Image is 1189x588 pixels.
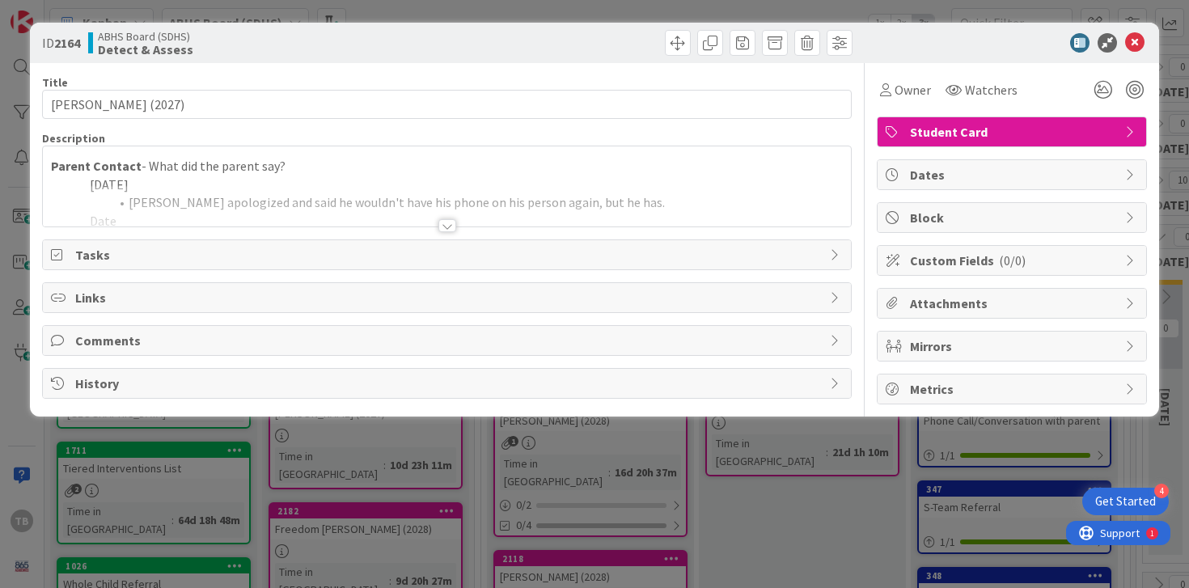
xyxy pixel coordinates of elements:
[75,331,823,350] span: Comments
[910,336,1117,356] span: Mirrors
[1082,488,1169,515] div: Open Get Started checklist, remaining modules: 4
[51,158,142,174] strong: Parent Contact
[98,30,193,43] span: ABHS Board (SDHS)
[965,80,1018,99] span: Watchers
[42,131,105,146] span: Description
[84,6,88,19] div: 1
[98,43,193,56] b: Detect & Assess
[75,245,823,264] span: Tasks
[34,2,74,22] span: Support
[42,90,853,119] input: type card name here...
[42,75,68,90] label: Title
[910,251,1117,270] span: Custom Fields
[910,165,1117,184] span: Dates
[910,379,1117,399] span: Metrics
[1095,493,1156,510] div: Get Started
[54,35,80,51] b: 2164
[51,176,844,194] p: [DATE]
[910,122,1117,142] span: Student Card
[999,252,1026,269] span: ( 0/0 )
[51,157,844,176] p: - What did the parent say?
[1154,484,1169,498] div: 4
[910,294,1117,313] span: Attachments
[75,374,823,393] span: History
[910,208,1117,227] span: Block
[75,288,823,307] span: Links
[42,33,80,53] span: ID
[895,80,931,99] span: Owner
